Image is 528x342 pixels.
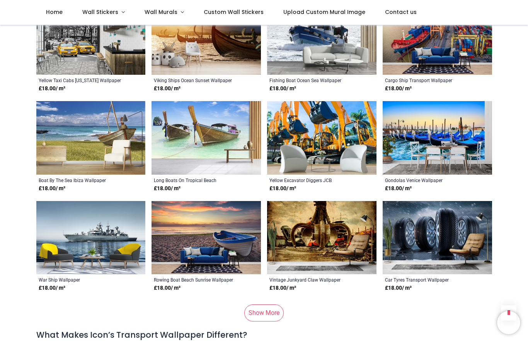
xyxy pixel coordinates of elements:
strong: £ 18.00 / m² [154,85,181,93]
a: Car Tyres Transport Wallpaper [385,277,469,283]
strong: £ 18.00 / m² [39,284,65,292]
a: Long Boats On Tropical Beach Wallpaper [154,177,238,183]
span: Wall Stickers [82,8,118,16]
a: War Ship Wallpaper [39,277,123,283]
img: Fishing Boat Ocean Sea Wall Mural Wallpaper [267,2,376,75]
strong: £ 18.00 / m² [154,284,181,292]
strong: £ 18.00 / m² [385,284,412,292]
strong: £ 18.00 / m² [39,185,65,192]
img: Gondolas Venice Wall Mural Wallpaper [383,101,492,174]
img: Vintage Junkyard Claw Wall Mural Wallpaper [267,201,376,274]
strong: £ 18.00 / m² [269,284,296,292]
a: Show More [244,304,284,321]
strong: £ 18.00 / m² [269,185,296,192]
img: Yellow Taxi Cabs New York Wall Mural Wallpaper [36,2,146,75]
a: Rowing Boat Beach Sunrise Wallpaper [154,277,238,283]
a: Boat By The Sea Ibiza Wallpaper [39,177,123,183]
strong: £ 18.00 / m² [269,85,296,93]
span: Custom Wall Stickers [204,8,264,16]
strong: £ 18.00 / m² [154,185,181,192]
strong: £ 18.00 / m² [385,185,412,192]
span: Wall Murals [145,8,177,16]
a: Gondolas Venice Wallpaper [385,177,469,183]
img: Yellow Excavator Diggers JCB Wall Mural Wallpaper [267,101,376,174]
img: Boat By The Sea Ibiza Wall Mural Wallpaper [36,101,146,174]
span: Home [46,8,63,16]
img: Viking Ships Ocean Sunset Wall Mural Wallpaper [152,2,261,75]
iframe: Brevo live chat [497,311,520,334]
img: Rowing Boat Beach Sunrise Wall Mural Wallpaper [152,201,261,274]
img: Car Tyres Transport Wall Mural Wallpaper [383,201,492,274]
img: Long Boats On Tropical Beach Wall Mural Wallpaper [152,101,261,174]
a: Viking Ships Ocean Sunset Wallpaper [154,77,238,83]
span: Upload Custom Mural Image [283,8,365,16]
strong: £ 18.00 / m² [385,85,412,93]
strong: £ 18.00 / m² [39,85,65,93]
a: Yellow Taxi Cabs [US_STATE] Wallpaper [39,77,123,83]
h4: What Makes Icon’s Transport Wallpaper Different? [36,329,492,340]
a: Yellow Excavator Diggers JCB Wallpaper [269,177,353,183]
img: Cargo Ship Transport Wall Mural Wallpaper [383,2,492,75]
a: Fishing Boat Ocean Sea Wallpaper [269,77,353,83]
a: Vintage Junkyard Claw Wallpaper [269,277,353,283]
img: War Ship Wall Mural Wallpaper [36,201,146,274]
span: Contact us [385,8,417,16]
a: Cargo Ship Transport Wallpaper [385,77,469,83]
